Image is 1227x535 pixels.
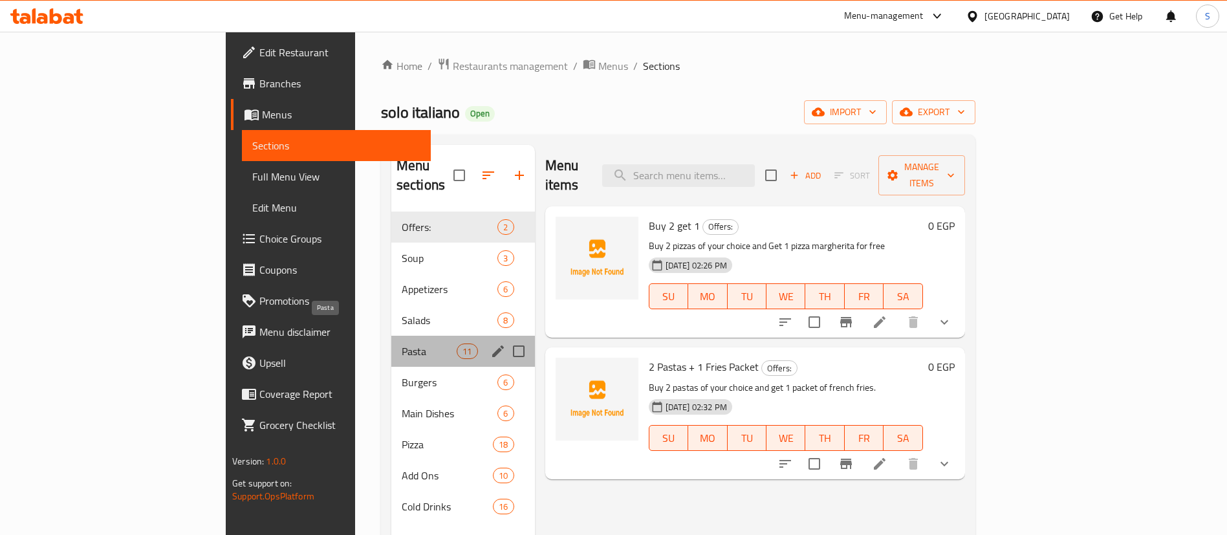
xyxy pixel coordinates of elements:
[649,380,923,396] p: Buy 2 pastas of your choice and get 1 packet of french fries.
[929,307,960,338] button: show more
[733,429,761,448] span: TU
[231,285,431,316] a: Promotions
[231,223,431,254] a: Choice Groups
[733,287,761,306] span: TU
[702,219,739,235] div: Offers:
[498,252,513,265] span: 3
[493,468,514,483] div: items
[688,425,727,451] button: MO
[437,58,568,74] a: Restaurants management
[231,37,431,68] a: Edit Restaurant
[889,159,955,191] span: Manage items
[872,314,887,330] a: Edit menu item
[844,8,924,24] div: Menu-management
[493,499,514,514] div: items
[402,344,457,359] span: Pasta
[494,470,513,482] span: 10
[259,262,420,278] span: Coupons
[633,58,638,74] li: /
[402,437,493,452] div: Pizza
[494,501,513,513] span: 16
[845,425,884,451] button: FR
[889,287,917,306] span: SA
[504,160,535,191] button: Add section
[232,475,292,492] span: Get support on:
[810,287,839,306] span: TH
[928,217,955,235] h6: 0 EGP
[814,104,876,120] span: import
[688,283,727,309] button: MO
[252,169,420,184] span: Full Menu View
[826,166,878,186] span: Select section first
[402,281,498,297] span: Appetizers
[1205,9,1210,23] span: S
[391,367,535,398] div: Burgers6
[391,429,535,460] div: Pizza18
[391,460,535,491] div: Add Ons10
[259,45,420,60] span: Edit Restaurant
[232,488,314,505] a: Support.OpsPlatform
[660,401,732,413] span: [DATE] 02:32 PM
[259,355,420,371] span: Upsell
[231,409,431,441] a: Grocery Checklist
[583,58,628,74] a: Menus
[242,192,431,223] a: Edit Menu
[391,336,535,367] div: Pasta11edit
[693,429,722,448] span: MO
[259,293,420,309] span: Promotions
[898,448,929,479] button: delete
[498,283,513,296] span: 6
[242,130,431,161] a: Sections
[391,305,535,336] div: Salads8
[453,58,568,74] span: Restaurants management
[785,166,826,186] span: Add item
[655,429,683,448] span: SU
[497,312,514,328] div: items
[770,307,801,338] button: sort-choices
[259,386,420,402] span: Coverage Report
[231,254,431,285] a: Coupons
[497,250,514,266] div: items
[785,166,826,186] button: Add
[242,161,431,192] a: Full Menu View
[801,309,828,336] span: Select to update
[402,219,498,235] span: Offers:
[402,375,498,390] span: Burgers
[497,281,514,297] div: items
[391,243,535,274] div: Soup3
[498,408,513,420] span: 6
[391,212,535,243] div: Offers:2
[889,429,917,448] span: SA
[259,76,420,91] span: Branches
[545,156,587,195] h2: Menu items
[497,406,514,421] div: items
[231,347,431,378] a: Upsell
[573,58,578,74] li: /
[788,168,823,183] span: Add
[402,406,498,421] span: Main Dishes
[649,425,688,451] button: SU
[266,453,286,470] span: 1.0.0
[772,429,800,448] span: WE
[259,231,420,246] span: Choice Groups
[850,287,878,306] span: FR
[231,378,431,409] a: Coverage Report
[457,345,477,358] span: 11
[728,283,766,309] button: TU
[556,358,638,441] img: 2 Pastas + 1 Fries Packet
[757,162,785,189] span: Select section
[402,468,493,483] span: Add Ons
[902,104,965,120] span: export
[465,108,495,119] span: Open
[810,429,839,448] span: TH
[231,316,431,347] a: Menu disclaimer
[643,58,680,74] span: Sections
[878,155,965,195] button: Manage items
[232,453,264,470] span: Version:
[391,491,535,522] div: Cold Drinks16
[805,283,844,309] button: TH
[898,307,929,338] button: delete
[703,219,738,234] span: Offers:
